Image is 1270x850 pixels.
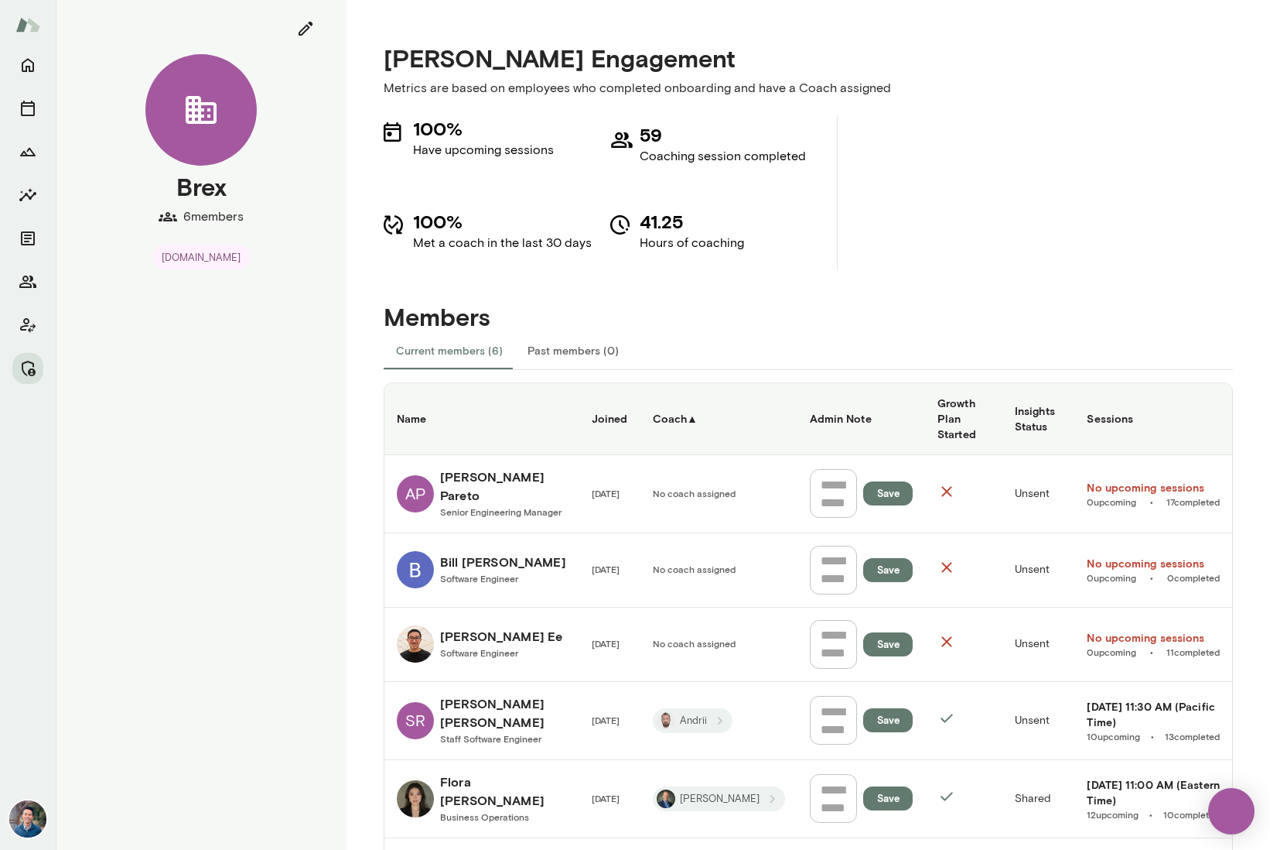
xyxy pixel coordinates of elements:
[653,564,736,574] span: No coach assigned
[1015,403,1063,434] h6: Insights Status
[12,136,43,167] button: Growth Plan
[1166,495,1220,508] a: 17completed
[12,50,43,81] button: Home
[440,811,529,822] span: Business Operations
[1166,495,1220,508] span: 17 completed
[640,147,806,166] p: Coaching session completed
[653,787,785,811] div: Michael Alden[PERSON_NAME]
[413,141,554,159] p: Have upcoming sessions
[592,564,620,574] span: [DATE]
[592,793,620,804] span: [DATE]
[440,506,562,517] span: Senior Engineering Manager
[657,790,675,808] img: Michael Alden
[1087,777,1220,808] a: [DATE] 11:00 AM (Eastern Time)
[1167,571,1220,584] a: 0completed
[15,10,40,39] img: Mento
[1087,571,1136,584] span: 0 upcoming
[397,694,567,747] a: SR[PERSON_NAME] [PERSON_NAME]Staff Software Engineer
[863,558,913,582] button: Save
[671,714,716,728] span: Andrii
[592,715,620,725] span: [DATE]
[397,551,567,588] a: Bill KuangBill [PERSON_NAME]Software Engineer
[440,553,566,571] h6: Bill [PERSON_NAME]
[1087,730,1140,742] span: 10 upcoming
[1087,646,1136,658] a: 0upcoming
[397,773,567,825] a: Flora ZhangFlora [PERSON_NAME]Business Operations
[863,787,913,811] button: Save
[1087,808,1139,821] span: 12 upcoming
[397,702,434,739] div: SR
[1087,495,1136,508] span: 0 upcoming
[397,551,434,588] img: Bill Kuang
[1087,730,1140,742] a: 10upcoming
[1002,455,1075,533] td: Unsent
[12,353,43,384] button: Manage
[1165,730,1220,742] span: 13 completed
[1163,808,1220,821] a: 10completed
[1002,760,1075,838] td: Shared
[384,332,515,369] button: Current members (6)
[440,773,567,810] h6: Flora [PERSON_NAME]
[515,332,631,369] button: Past members (0)
[440,647,518,658] span: Software Engineer
[640,122,806,147] h5: 59
[12,93,43,124] button: Sessions
[1087,571,1220,584] span: •
[1167,571,1220,584] span: 0 completed
[1087,646,1136,658] span: 0 upcoming
[653,638,736,649] span: No coach assigned
[1002,533,1075,608] td: Unsent
[413,209,592,234] h5: 100%
[176,172,227,201] h4: Brex
[1087,730,1220,742] span: •
[384,271,1233,331] h4: Members
[653,411,785,427] h6: Coach ▲
[592,411,628,427] h6: Joined
[152,250,250,266] span: [DOMAIN_NAME]
[384,79,1233,98] p: Metrics are based on employees who completed onboarding and have a Coach assigned
[397,626,434,663] img: Kai Boon Ee
[1087,699,1220,730] a: [DATE] 11:30 AM (Pacific Time)
[592,638,620,649] span: [DATE]
[1087,480,1220,495] a: No upcoming sessions
[1087,495,1220,508] span: •
[9,800,46,838] img: Alex Yu
[671,792,769,807] span: [PERSON_NAME]
[1087,556,1220,571] a: No upcoming sessions
[653,708,732,733] div: Andrii DehtiarovAndrii
[810,411,913,427] h6: Admin Note
[397,780,434,817] img: Flora Zhang
[640,209,744,234] h5: 41.25
[592,488,620,499] span: [DATE]
[183,207,244,226] p: 6 members
[1166,646,1220,658] span: 11 completed
[397,411,567,427] h6: Name
[384,43,1233,73] h4: [PERSON_NAME] Engagement
[863,482,913,506] button: Save
[12,223,43,254] button: Documents
[440,573,518,584] span: Software Engineer
[1087,571,1136,584] a: 0upcoming
[440,694,567,732] h6: [PERSON_NAME] [PERSON_NAME]
[1087,808,1220,821] span: •
[653,488,736,499] span: No coach assigned
[657,711,675,730] img: Andrii Dehtiarov
[397,468,567,520] a: AP[PERSON_NAME] ParetoSenior Engineering Manager
[440,733,541,744] span: Staff Software Engineer
[1087,646,1220,658] span: •
[1165,730,1220,742] a: 13completed
[1166,646,1220,658] a: 11completed
[1087,495,1136,508] a: 0upcoming
[1002,682,1075,760] td: Unsent
[12,266,43,297] button: Members
[12,310,43,341] button: Client app
[413,116,554,141] h5: 100%
[937,396,990,442] h6: Growth Plan Started
[1087,411,1220,427] h6: Sessions
[863,632,913,656] button: Save
[1163,808,1220,821] span: 10 completed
